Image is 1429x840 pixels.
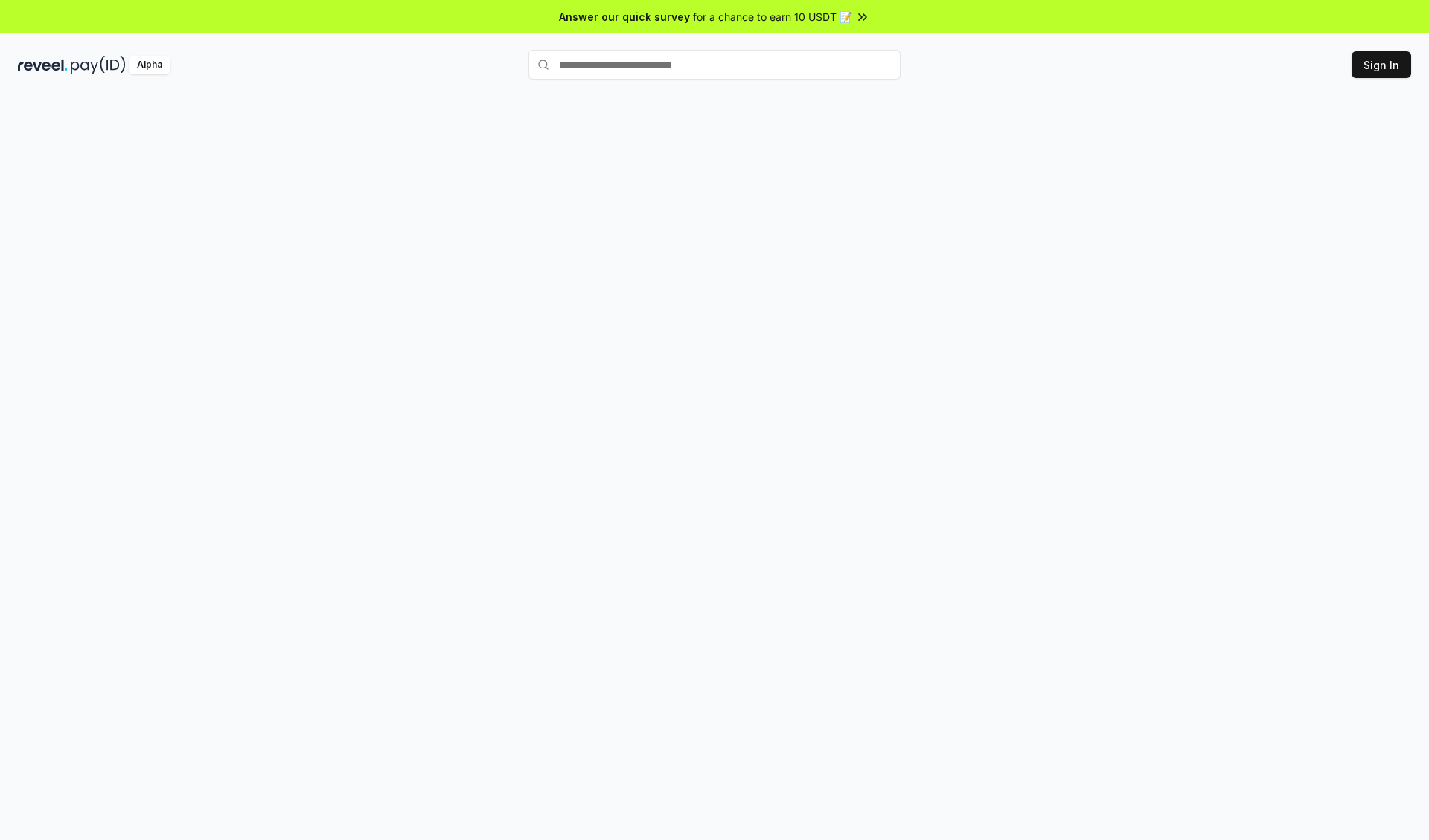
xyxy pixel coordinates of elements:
span: Answer our quick survey [559,9,690,25]
button: Sign In [1352,51,1411,78]
div: Alpha [129,56,170,74]
img: reveel_dark [18,56,68,74]
img: pay_id [71,56,126,74]
span: for a chance to earn 10 USDT 📝 [693,9,852,25]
